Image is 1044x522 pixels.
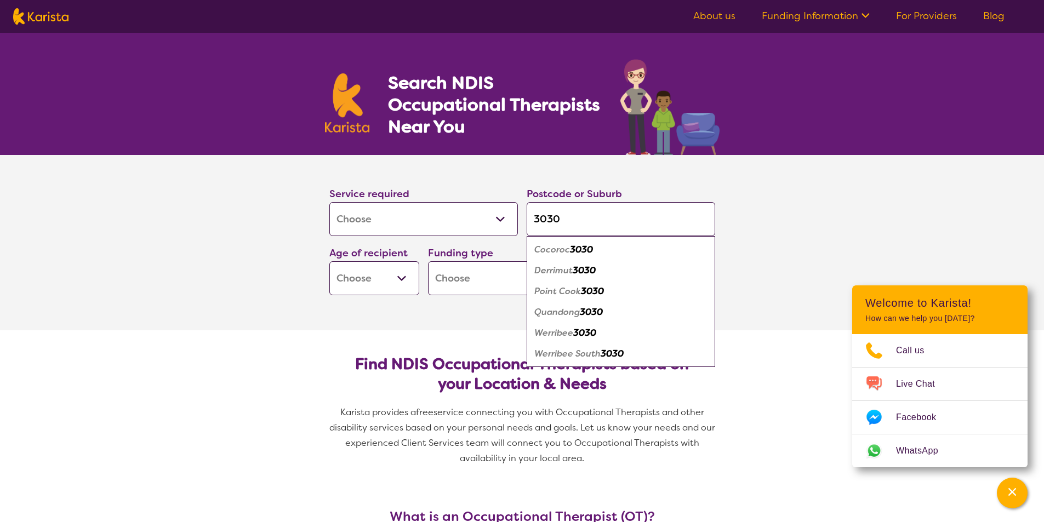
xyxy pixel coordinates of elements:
label: Age of recipient [329,246,408,260]
button: Channel Menu [997,478,1028,508]
a: Web link opens in a new tab. [852,434,1028,467]
ul: Choose channel [852,334,1028,467]
a: For Providers [896,9,957,22]
em: Point Cook [534,285,581,297]
label: Funding type [428,246,493,260]
span: Facebook [896,409,949,426]
span: WhatsApp [896,443,951,459]
a: About us [693,9,735,22]
label: Service required [329,187,409,200]
div: Channel Menu [852,285,1028,467]
span: service connecting you with Occupational Therapists and other disability services based on your p... [329,406,717,464]
div: Point Cook 3030 [532,281,710,302]
em: Derrimut [534,265,573,276]
div: Werribee 3030 [532,323,710,343]
em: 3030 [581,285,604,297]
div: Cocoroc 3030 [532,239,710,260]
em: 3030 [570,244,593,255]
em: Werribee South [534,348,601,359]
a: Blog [983,9,1005,22]
a: Funding Information [762,9,870,22]
div: Quandong 3030 [532,302,710,323]
em: 3030 [580,306,603,318]
em: 3030 [573,265,596,276]
div: Derrimut 3030 [532,260,710,281]
h2: Welcome to Karista! [865,296,1014,309]
p: How can we help you [DATE]? [865,314,1014,323]
em: 3030 [601,348,624,359]
em: Cocoroc [534,244,570,255]
h1: Search NDIS Occupational Therapists Near You [388,72,601,137]
div: Werribee South 3030 [532,343,710,364]
em: Quandong [534,306,580,318]
em: 3030 [573,327,596,339]
img: Karista logo [13,8,69,25]
span: Karista provides a [340,406,416,418]
span: Call us [896,342,938,359]
img: Karista logo [325,73,370,133]
input: Type [527,202,715,236]
em: Werribee [534,327,573,339]
h2: Find NDIS Occupational Therapists based on your Location & Needs [338,354,706,394]
span: Live Chat [896,376,948,392]
span: free [416,406,433,418]
img: occupational-therapy [620,59,720,155]
label: Postcode or Suburb [527,187,622,200]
